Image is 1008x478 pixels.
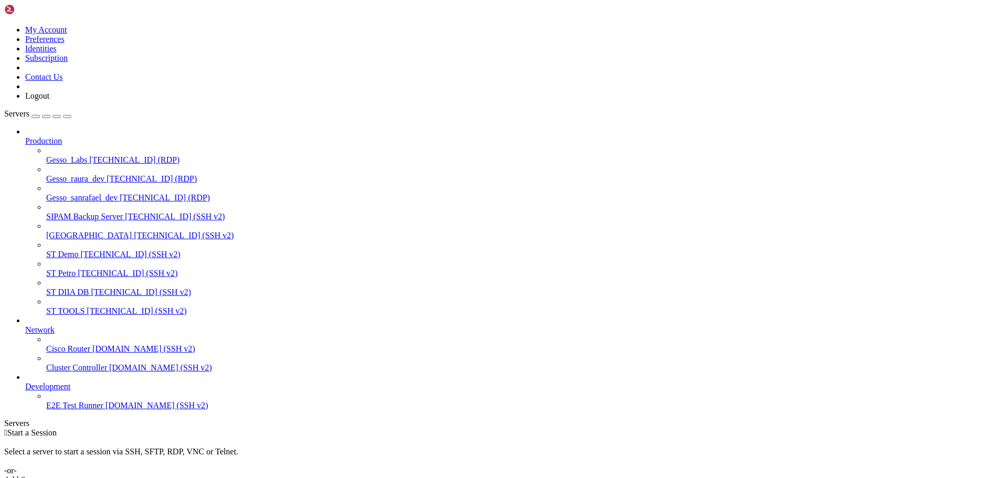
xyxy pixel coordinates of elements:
[78,269,177,278] span: [TECHNICAL_ID] (SSH v2)
[4,109,71,118] a: Servers
[46,306,1004,316] a: ST TOOLS [TECHNICAL_ID] (SSH v2)
[7,428,57,437] span: Start a Session
[4,419,1004,428] div: Servers
[25,91,49,100] a: Logout
[46,174,104,183] span: Gesso_raura_dev
[25,54,68,62] a: Subscription
[46,344,1004,354] a: Cisco Router [DOMAIN_NAME] (SSH v2)
[25,136,62,145] span: Production
[46,344,90,353] span: Cisco Router
[4,428,7,437] span: 
[46,401,103,410] span: E2E Test Runner
[87,306,186,315] span: [TECHNICAL_ID] (SSH v2)
[46,165,1004,184] li: Gesso_raura_dev [TECHNICAL_ID] (RDP)
[91,288,191,296] span: [TECHNICAL_ID] (SSH v2)
[46,231,132,240] span: [GEOGRAPHIC_DATA]
[106,401,208,410] span: [DOMAIN_NAME] (SSH v2)
[25,316,1004,373] li: Network
[25,325,55,334] span: Network
[46,269,76,278] span: ST Petro
[46,288,1004,297] a: ST DIIA DB [TECHNICAL_ID] (SSH v2)
[25,44,57,53] a: Identities
[4,4,65,15] img: Shellngn
[46,155,1004,165] a: Gesso_Labs [TECHNICAL_ID] (RDP)
[46,231,1004,240] a: [GEOGRAPHIC_DATA] [TECHNICAL_ID] (SSH v2)
[25,325,1004,335] a: Network
[4,109,29,118] span: Servers
[46,193,1004,203] a: Gesso_sanrafael_dev [TECHNICAL_ID] (RDP)
[46,354,1004,373] li: Cluster Controller [DOMAIN_NAME] (SSH v2)
[89,155,180,164] span: [TECHNICAL_ID] (RDP)
[134,231,234,240] span: [TECHNICAL_ID] (SSH v2)
[46,212,1004,221] a: SIPAM Backup Server [TECHNICAL_ID] (SSH v2)
[107,174,197,183] span: [TECHNICAL_ID] (RDP)
[46,391,1004,410] li: E2E Test Runner [DOMAIN_NAME] (SSH v2)
[46,184,1004,203] li: Gesso_sanrafael_dev [TECHNICAL_ID] (RDP)
[46,259,1004,278] li: ST Petro [TECHNICAL_ID] (SSH v2)
[46,269,1004,278] a: ST Petro [TECHNICAL_ID] (SSH v2)
[25,373,1004,410] li: Development
[92,344,195,353] span: [DOMAIN_NAME] (SSH v2)
[46,212,123,221] span: SIPAM Backup Server
[46,155,87,164] span: Gesso_Labs
[25,382,70,391] span: Development
[46,278,1004,297] li: ST DIIA DB [TECHNICAL_ID] (SSH v2)
[46,363,1004,373] a: Cluster Controller [DOMAIN_NAME] (SSH v2)
[46,297,1004,316] li: ST TOOLS [TECHNICAL_ID] (SSH v2)
[25,136,1004,146] a: Production
[46,221,1004,240] li: [GEOGRAPHIC_DATA] [TECHNICAL_ID] (SSH v2)
[46,250,78,259] span: ST Demo
[25,72,63,81] a: Contact Us
[120,193,210,202] span: [TECHNICAL_ID] (RDP)
[25,127,1004,316] li: Production
[46,174,1004,184] a: Gesso_raura_dev [TECHNICAL_ID] (RDP)
[46,240,1004,259] li: ST Demo [TECHNICAL_ID] (SSH v2)
[25,382,1004,391] a: Development
[125,212,225,221] span: [TECHNICAL_ID] (SSH v2)
[46,250,1004,259] a: ST Demo [TECHNICAL_ID] (SSH v2)
[46,288,89,296] span: ST DIIA DB
[80,250,180,259] span: [TECHNICAL_ID] (SSH v2)
[46,401,1004,410] a: E2E Test Runner [DOMAIN_NAME] (SSH v2)
[46,363,107,372] span: Cluster Controller
[4,438,1004,475] div: Select a server to start a session via SSH, SFTP, RDP, VNC or Telnet. -or-
[46,146,1004,165] li: Gesso_Labs [TECHNICAL_ID] (RDP)
[25,25,67,34] a: My Account
[25,35,65,44] a: Preferences
[109,363,212,372] span: [DOMAIN_NAME] (SSH v2)
[46,203,1004,221] li: SIPAM Backup Server [TECHNICAL_ID] (SSH v2)
[46,335,1004,354] li: Cisco Router [DOMAIN_NAME] (SSH v2)
[46,306,85,315] span: ST TOOLS
[46,193,118,202] span: Gesso_sanrafael_dev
